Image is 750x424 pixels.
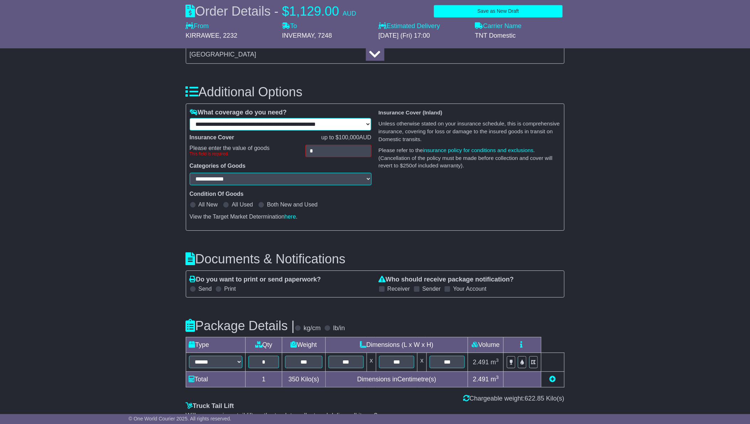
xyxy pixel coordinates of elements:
label: All New [199,201,218,208]
td: 1 [245,371,282,387]
div: [DATE] (Fri) 17:00 [379,32,468,40]
span: [GEOGRAPHIC_DATA] [190,51,256,58]
div: Order Details - [186,4,356,19]
h3: Additional Options [186,85,565,99]
span: KIRRAWEE [186,32,220,39]
b: Condition Of Goods [190,191,244,197]
span: © One World Courier 2025. All rights reserved. [129,416,231,422]
div: This field is required. [190,151,298,156]
td: Volume [468,337,504,353]
span: 350 [289,376,299,383]
label: To [282,22,297,30]
span: , 7248 [314,32,332,39]
label: Receiver [388,285,410,292]
span: m [491,376,499,383]
div: Will you require a tail lift on the truck to collect and deliver all items? [186,412,565,420]
b: Insurance Cover [190,134,234,140]
td: x [367,353,376,371]
td: Dimensions in Centimetre(s) [325,371,468,387]
b: Categories of Goods [190,163,246,169]
a: Add new item [550,376,556,383]
label: lb/in [333,324,345,332]
label: Print [224,285,236,292]
label: kg/cm [304,324,321,332]
label: Carrier Name [475,22,522,30]
td: Total [186,371,245,387]
a: insurance policy for conditions and exclusions [423,147,534,153]
label: Your Account [453,285,487,292]
label: Sender [423,285,441,292]
div: up to $ AUD [318,134,375,141]
h3: Documents & Notifications [186,252,565,266]
td: Dimensions (L x W x H) [325,337,468,353]
td: Qty [245,337,282,353]
label: Send [199,285,212,292]
small: Unless otherwise stated on your insurance schedule, this is comprehensive insurance, covering for... [379,120,560,142]
button: Save as New Draft [434,5,562,17]
td: Kilo(s) [282,371,325,387]
td: x [418,353,427,371]
span: 1,129.00 [289,4,339,18]
div: Chargeable weight: Kilo(s) [186,395,565,403]
label: From [186,22,209,30]
h3: Package Details | [186,319,295,333]
label: Truck Tail Lift [186,402,234,410]
small: Please refer to the . (Cancellation of the policy must be made before collection and cover will r... [379,147,553,168]
label: Estimated Delivery [379,22,468,30]
label: What coverage do you need? [190,109,287,117]
td: Weight [282,337,325,353]
span: 2.491 [473,359,489,366]
label: Both New and Used [267,201,318,208]
span: 2.491 [473,376,489,383]
div: TNT Domestic [475,32,565,40]
span: 100,000 [339,134,360,140]
div: View the Target Market Determination . [190,213,372,220]
span: AUD [343,10,356,17]
td: Type [186,337,245,353]
b: Insurance Cover (Inland) [379,109,442,116]
span: , 2232 [220,32,237,39]
span: 622.85 [525,395,544,402]
div: Please enter the value of goods [186,145,302,157]
label: Who should receive package notification? [379,276,514,284]
span: m [491,359,499,366]
span: 250 [403,162,412,168]
label: All Used [232,201,253,208]
sup: 3 [496,358,499,363]
span: $ [282,4,289,18]
a: here [285,214,296,220]
sup: 3 [496,375,499,380]
span: INVERMAY [282,32,314,39]
label: Do you want to print or send paperwork? [190,276,321,284]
